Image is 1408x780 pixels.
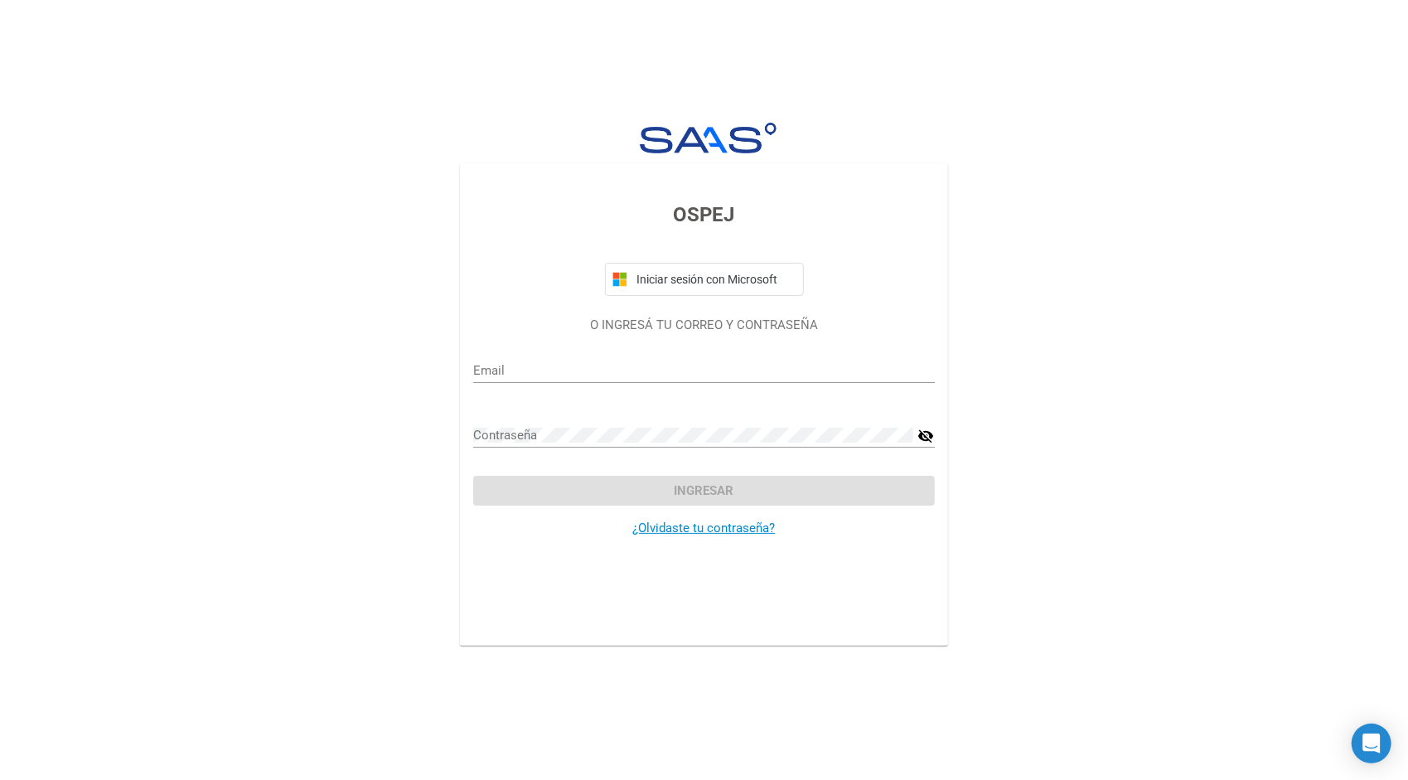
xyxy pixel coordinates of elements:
button: Ingresar [473,476,935,506]
div: Open Intercom Messenger [1352,724,1391,763]
a: ¿Olvidaste tu contraseña? [633,521,776,535]
p: O INGRESÁ TU CORREO Y CONTRASEÑA [473,316,935,335]
mat-icon: visibility_off [918,426,935,446]
button: Iniciar sesión con Microsoft [605,263,804,296]
h3: OSPEJ [473,200,935,230]
span: Iniciar sesión con Microsoft [634,273,796,286]
span: Ingresar [675,483,734,498]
